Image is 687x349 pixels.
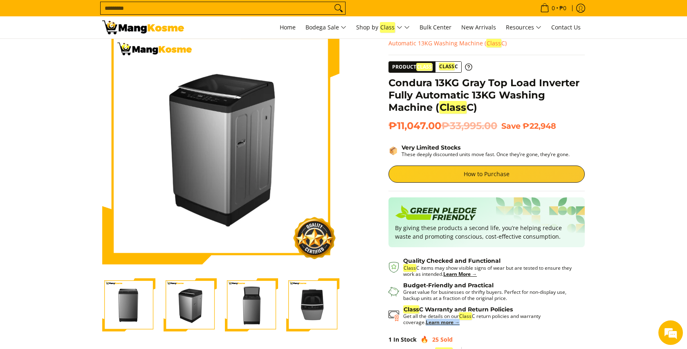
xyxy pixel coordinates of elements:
img: Condura 13KG Gray Top Load Inverter Fully Automatic 13KG Washing Machine (Class C)-4 [286,278,339,331]
a: Bulk Center [415,16,456,38]
span: C [439,62,458,72]
span: • [538,4,569,13]
span: Save [501,121,521,131]
textarea: Type your message and hit 'Enter' [4,223,156,252]
nav: Main Menu [192,16,585,38]
span: ₱0 [558,5,568,11]
a: Shop by Class [352,16,414,38]
strong: Budget-Friendly and Practical [403,282,494,289]
em: Class [459,312,472,320]
span: Sold [440,336,453,343]
div: Chat with us now [43,46,137,56]
p: By giving these products a second life, you’re helping reduce waste and promoting conscious, cost... [395,224,578,241]
span: Product [389,62,436,72]
p: Great value for businesses or thrifty buyers. Perfect for non-display use, backup units at a frac... [403,289,577,301]
button: Search [332,2,345,14]
em: Class [486,39,501,47]
h1: Condura 13KG Gray Top Load Inverter Fully Automatic 13KG Washing Machine ( C) [388,77,585,114]
a: ProductClass ClassC [388,61,472,73]
a: Learn more → [426,319,460,326]
strong: Quality Checked and Functional [403,257,501,264]
img: Condura 13KG Gray Top Load Inverter Fully Automatic 13KG Washing Machine (Class C) [102,27,339,264]
a: Bodega Sale [301,16,350,38]
img: Badge sustainability green pledge friendly [395,204,477,224]
span: Shop by [356,22,402,33]
span: Home [280,23,296,31]
span: 0 [550,5,556,11]
em: Class [416,63,432,71]
a: New Arrivals [457,16,500,38]
img: Condura 13KG Gray Top Load Inverter Fully Automatic 13KG Washing Machine (Class C)-1 [102,278,155,331]
p: These deeply discounted units move fast. Once they’re gone, they’re gone. [402,151,570,157]
a: Learn More → [443,271,477,277]
a: Home [276,16,300,38]
span: Contact Us [551,23,581,31]
del: ₱33,995.00 [441,120,497,132]
em: Class [403,264,416,272]
a: Resources [502,16,546,38]
p: Get all the details on our C return policies and warranty coverage. [403,313,577,325]
span: Bulk Center [420,23,451,31]
em: Class [403,305,419,313]
a: Contact Us [547,16,585,38]
div: Minimize live chat window [134,4,154,24]
span: 1 [388,336,392,343]
p: C items may show visible signs of wear but are tested to ensure they work as intended. [403,265,577,277]
em: Class [439,101,467,114]
span: ₱11,047.00 [388,120,497,132]
a: How to Purchase [388,166,585,183]
span: In Stock [393,336,417,343]
strong: C Warranty and Return Policies [403,305,513,313]
img: Condura 13KG Gray Top Load Inverter Fully Automatic 13KG Washing Machine (Class C)-3 [225,278,278,331]
span: ₱22,948 [523,121,556,131]
span: Bodega Sale [305,22,346,33]
em: Class [439,63,455,70]
img: Condura 13KG Gray Top Load Inverter Fully Automatic 13KG Washing Machine (Class C)-2 [164,278,217,331]
span: New Arrivals [461,23,496,31]
span: 25 [432,336,439,343]
strong: Very Limited Stocks [402,144,460,151]
em: Class [380,22,395,33]
img: Condura 13KG Inverter Washing Machine (Class C) l Mang Kosme [102,20,184,34]
span: Resources [506,22,541,33]
span: We're online! [47,103,113,186]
